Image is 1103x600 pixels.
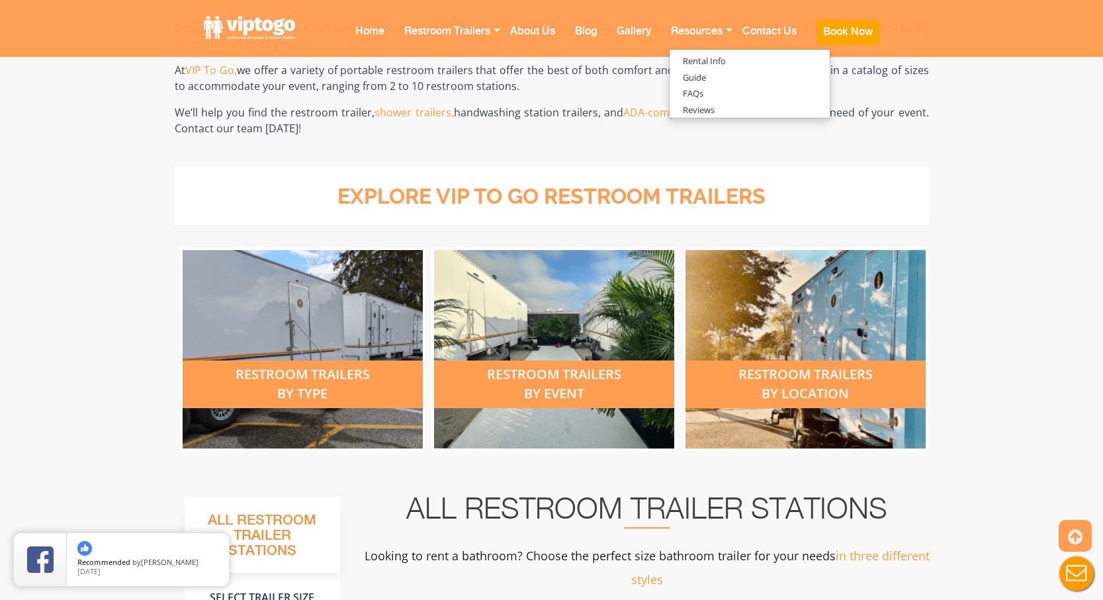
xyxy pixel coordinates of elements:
div: restroom trailers by type [183,361,423,408]
a: ADA-compliant trailers [623,105,737,120]
a: Contact Us [732,14,807,66]
a: Book Now [807,14,889,73]
a: shower trailers, [375,105,453,120]
div: restroom trailers by location [685,361,926,408]
a: About Us [500,14,565,66]
span: [PERSON_NAME] [141,557,199,567]
button: Book Now [816,20,879,45]
a: Rental Info [670,53,739,69]
h3: All Restroom Trailer Stations [185,509,340,573]
a: Restroom Trailers [394,14,500,66]
a: Home [345,14,394,66]
span: Recommended [77,557,130,567]
span: by [77,558,218,568]
p: At we offer a variety of portable restroom trailers that offer the best of both comfort and clean... [175,62,929,94]
p: Looking to rent a bathroom? Choose the perfect size bathroom trailer for your needs [358,544,936,591]
button: Live Chat [1050,547,1103,600]
img: Review Rating [27,546,54,573]
a: FAQs [670,85,717,102]
h3: explore vip to go restroom trailers [193,185,910,208]
a: Reviews [670,102,728,118]
p: We’ll help you find the restroom trailer, handwashing station trailers, and to fit the size and n... [175,105,929,136]
div: restroom trailers by event [434,361,674,408]
a: Gallery [607,14,661,66]
a: Guide [670,69,719,86]
img: thumbs up icon [77,541,92,556]
span: [DATE] [77,566,101,576]
a: Blog [565,14,607,66]
h2: All Restroom Trailer Stations [358,497,936,529]
a: Resources [661,14,732,66]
